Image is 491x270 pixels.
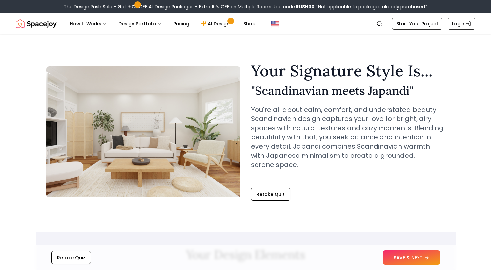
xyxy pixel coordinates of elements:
[251,188,290,201] button: Retake Quiz
[274,3,315,10] span: Use code:
[383,250,440,265] button: SAVE & NEXT
[448,18,475,30] a: Login
[392,18,442,30] a: Start Your Project
[51,251,91,264] button: Retake Quiz
[113,17,167,30] button: Design Portfolio
[238,17,261,30] a: Shop
[168,17,194,30] a: Pricing
[251,84,445,97] h2: " Scandinavian meets Japandi "
[65,17,112,30] button: How It Works
[315,3,427,10] span: *Not applicable to packages already purchased*
[46,66,240,197] img: Scandinavian meets Japandi Style Example
[16,17,57,30] a: Spacejoy
[251,105,445,169] p: You're all about calm, comfort, and understated beauty. Scandinavian design captures your love fo...
[16,13,475,34] nav: Global
[251,63,445,79] h1: Your Signature Style Is...
[271,20,279,28] img: United States
[64,3,427,10] div: The Design Rush Sale – Get 30% OFF All Design Packages + Extra 10% OFF on Multiple Rooms.
[296,3,315,10] b: RUSH30
[16,17,57,30] img: Spacejoy Logo
[196,17,237,30] a: AI Design
[65,17,261,30] nav: Main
